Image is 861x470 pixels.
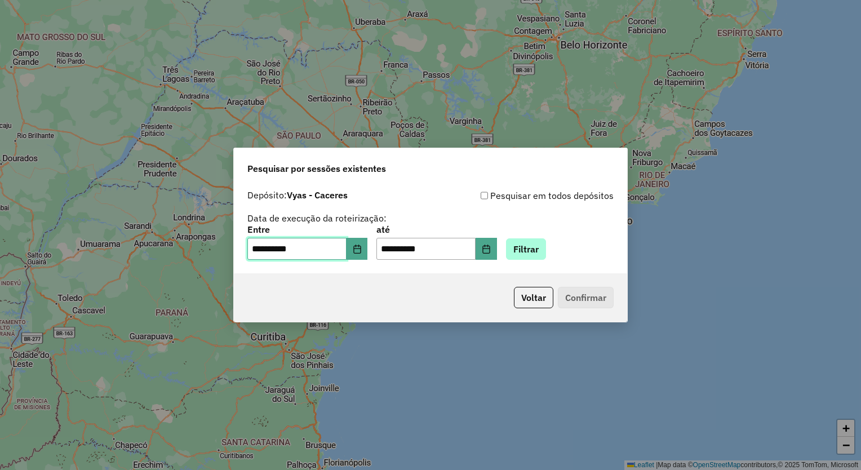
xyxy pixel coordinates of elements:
label: Data de execução da roteirização: [247,211,387,225]
button: Choose Date [476,238,497,260]
label: Entre [247,223,367,236]
label: até [376,223,496,236]
button: Filtrar [506,238,546,260]
button: Choose Date [347,238,368,260]
div: Pesquisar em todos depósitos [430,189,614,202]
span: Pesquisar por sessões existentes [247,162,386,175]
strong: Vyas - Caceres [287,189,348,201]
button: Voltar [514,287,553,308]
label: Depósito: [247,188,348,202]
